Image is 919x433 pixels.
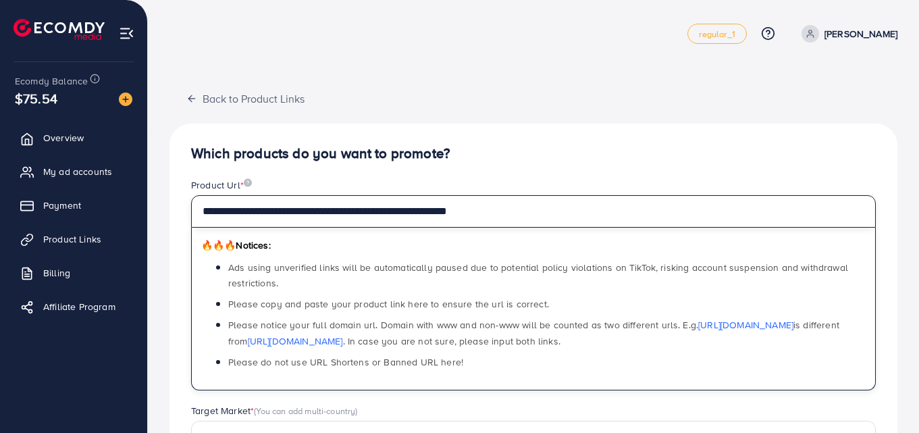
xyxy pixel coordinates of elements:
[228,261,848,290] span: Ads using unverified links will be automatically paused due to potential policy violations on Tik...
[15,74,88,88] span: Ecomdy Balance
[43,165,112,178] span: My ad accounts
[119,26,134,41] img: menu
[254,405,357,417] span: (You can add multi-country)
[248,334,343,348] a: [URL][DOMAIN_NAME]
[43,199,81,212] span: Payment
[10,158,137,185] a: My ad accounts
[191,145,876,162] h4: Which products do you want to promote?
[14,19,105,40] img: logo
[699,30,735,39] span: regular_1
[687,24,746,44] a: regular_1
[43,300,115,313] span: Affiliate Program
[119,93,132,106] img: image
[201,238,236,252] span: 🔥🔥🔥
[824,26,897,42] p: [PERSON_NAME]
[43,232,101,246] span: Product Links
[15,88,57,108] span: $75.54
[244,178,252,187] img: image
[10,192,137,219] a: Payment
[698,318,793,332] a: [URL][DOMAIN_NAME]
[10,293,137,320] a: Affiliate Program
[10,124,137,151] a: Overview
[796,25,897,43] a: [PERSON_NAME]
[10,226,137,253] a: Product Links
[169,84,321,113] button: Back to Product Links
[228,297,549,311] span: Please copy and paste your product link here to ensure the url is correct.
[191,178,252,192] label: Product Url
[191,404,358,417] label: Target Market
[43,266,70,280] span: Billing
[10,259,137,286] a: Billing
[228,318,839,347] span: Please notice your full domain url. Domain with www and non-www will be counted as two different ...
[201,238,271,252] span: Notices:
[862,372,909,423] iframe: Chat
[43,131,84,145] span: Overview
[228,355,463,369] span: Please do not use URL Shortens or Banned URL here!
